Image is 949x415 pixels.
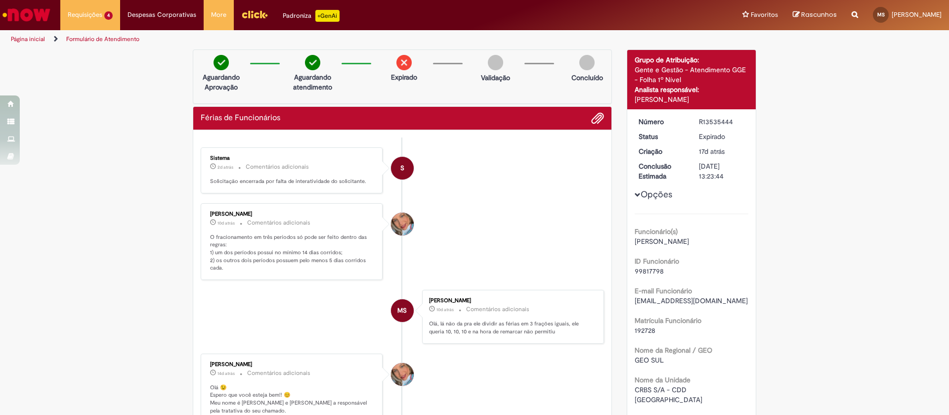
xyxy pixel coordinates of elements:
[197,72,245,92] p: Aguardando Aprovação
[699,147,725,156] time: 15/09/2025 12:13:37
[247,219,310,227] small: Comentários adicionais
[214,55,229,70] img: check-circle-green.png
[699,132,745,141] div: Expirado
[1,5,52,25] img: ServiceNow
[217,164,233,170] span: 2d atrás
[635,227,678,236] b: Funcionário(s)
[68,10,102,20] span: Requisições
[635,356,664,365] span: GEO SUL
[635,375,690,384] b: Nome da Unidade
[429,298,594,304] div: [PERSON_NAME]
[128,10,196,20] span: Despesas Corporativas
[315,10,340,22] p: +GenAi
[210,362,375,368] div: [PERSON_NAME]
[436,307,454,313] span: 10d atrás
[217,220,235,226] span: 10d atrás
[481,73,510,83] p: Validação
[217,220,235,226] time: 22/09/2025 09:03:32
[400,156,404,180] span: S
[7,30,625,48] ul: Trilhas de página
[635,346,712,355] b: Nome da Regional / GEO
[631,117,692,127] dt: Número
[391,72,417,82] p: Expirado
[635,316,701,325] b: Matrícula Funcionário
[793,10,837,20] a: Rascunhos
[246,163,309,171] small: Comentários adicionais
[699,146,745,156] div: 15/09/2025 12:13:37
[391,299,414,322] div: Mariana Stephany Zani Da Silva
[488,55,503,70] img: img-circle-grey.png
[699,161,745,181] div: [DATE] 13:23:44
[466,305,529,314] small: Comentários adicionais
[635,55,749,65] div: Grupo de Atribuição:
[11,35,45,43] a: Página inicial
[635,65,749,85] div: Gente e Gestão - Atendimento GGE - Folha 1º Nível
[699,117,745,127] div: R13535444
[631,146,692,156] dt: Criação
[305,55,320,70] img: check-circle-green.png
[571,73,603,83] p: Concluído
[591,112,604,125] button: Adicionar anexos
[247,369,310,377] small: Comentários adicionais
[217,370,235,376] time: 18/09/2025 09:36:16
[751,10,778,20] span: Favoritos
[210,178,375,185] p: Solicitação encerrada por falta de interatividade do solicitante.
[66,35,139,43] a: Formulário de Atendimento
[210,233,375,273] p: O fracionamento em três períodos só pode ser feito dentro das regras: 1) um dos períodos possui n...
[635,257,679,266] b: ID Funcionário
[635,296,748,305] span: [EMAIL_ADDRESS][DOMAIN_NAME]
[396,55,412,70] img: remove.png
[579,55,595,70] img: img-circle-grey.png
[635,385,702,404] span: CRBS S/A - CDD [GEOGRAPHIC_DATA]
[391,363,414,386] div: Jacqueline Andrade Galani
[631,161,692,181] dt: Conclusão Estimada
[631,132,692,141] dt: Status
[635,237,689,246] span: [PERSON_NAME]
[635,267,664,276] span: 99817798
[635,326,655,335] span: 192728
[699,147,725,156] span: 17d atrás
[210,155,375,161] div: Sistema
[283,10,340,22] div: Padroniza
[201,114,280,123] h2: Férias de Funcionários Histórico de tíquete
[104,11,113,20] span: 4
[801,10,837,19] span: Rascunhos
[892,10,942,19] span: [PERSON_NAME]
[211,10,226,20] span: More
[436,307,454,313] time: 22/09/2025 08:23:20
[391,157,414,180] div: System
[397,299,407,323] span: MS
[429,320,594,335] p: Olá, lá não da pra ele dividir as férias em 3 frações iguais, ele queria 10, 10, 10 e na hora de ...
[635,286,692,295] b: E-mail Funcionário
[241,7,268,22] img: click_logo_yellow_360x200.png
[289,72,337,92] p: Aguardando atendimento
[635,94,749,104] div: [PERSON_NAME]
[391,213,414,235] div: Jacqueline Andrade Galani
[877,11,885,18] span: MS
[217,370,235,376] span: 14d atrás
[217,164,233,170] time: 29/09/2025 16:03:32
[210,211,375,217] div: [PERSON_NAME]
[635,85,749,94] div: Analista responsável:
